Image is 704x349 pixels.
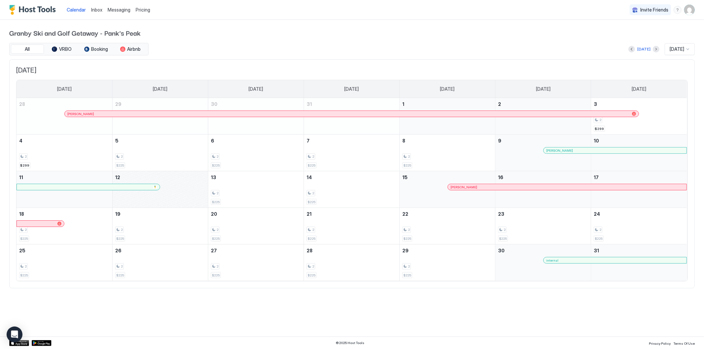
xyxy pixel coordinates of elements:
[546,148,684,153] div: [PERSON_NAME]
[312,228,314,232] span: 2
[208,208,304,244] td: January 20, 2026
[7,327,22,342] div: Open Intercom Messenger
[625,80,653,98] a: Saturday
[208,244,304,257] a: January 27, 2026
[45,45,78,54] button: VRBO
[529,80,557,98] a: Friday
[304,171,399,183] a: January 14, 2026
[17,98,112,110] a: December 28, 2025
[121,228,123,232] span: 2
[400,98,495,110] a: January 1, 2026
[211,211,217,217] span: 20
[498,211,504,217] span: 23
[312,191,314,195] span: 2
[208,208,304,220] a: January 20, 2026
[17,171,112,183] a: January 11, 2026
[495,135,591,147] a: January 9, 2026
[19,248,25,253] span: 25
[32,340,51,346] a: Google Play Store
[495,135,591,171] td: January 9, 2026
[495,244,591,281] td: January 30, 2026
[400,171,495,208] td: January 15, 2026
[67,7,86,13] span: Calendar
[16,66,688,75] span: [DATE]
[599,228,601,232] span: 2
[595,127,604,131] span: $299
[304,244,399,281] td: January 28, 2026
[211,248,217,253] span: 27
[402,101,404,107] span: 1
[112,244,208,281] td: January 26, 2026
[25,154,27,159] span: 2
[115,248,121,253] span: 26
[208,98,304,110] a: December 30, 2025
[25,264,27,269] span: 2
[17,208,112,220] a: January 18, 2026
[80,45,113,54] button: Booking
[304,208,399,220] a: January 21, 2026
[17,98,112,135] td: December 28, 2025
[208,135,304,147] a: January 6, 2026
[440,86,455,92] span: [DATE]
[308,237,316,241] span: $225
[400,98,495,135] td: January 1, 2026
[136,7,150,13] span: Pricing
[499,237,507,241] span: $225
[591,98,687,135] td: January 3, 2026
[498,138,501,143] span: 9
[20,273,28,277] span: $225
[594,101,597,107] span: 3
[498,174,503,180] span: 16
[495,98,591,135] td: January 2, 2026
[115,174,120,180] span: 12
[67,112,94,116] span: [PERSON_NAME]
[408,228,410,232] span: 2
[113,135,208,147] a: January 5, 2026
[546,258,558,263] span: internal
[594,138,599,143] span: 10
[636,45,652,53] button: [DATE]
[684,5,695,15] div: User profile
[649,341,671,345] span: Privacy Policy
[116,273,124,277] span: $225
[208,244,304,281] td: January 27, 2026
[304,98,399,135] td: December 31, 2025
[594,174,599,180] span: 17
[408,264,410,269] span: 2
[402,248,409,253] span: 29
[17,244,112,257] a: January 25, 2026
[591,244,687,281] td: January 31, 2026
[312,154,314,159] span: 2
[338,80,365,98] a: Wednesday
[115,101,121,107] span: 29
[217,154,218,159] span: 2
[595,237,603,241] span: $225
[91,7,102,13] span: Inbox
[211,138,214,143] span: 6
[121,154,123,159] span: 2
[114,45,147,54] button: Airbnb
[9,340,29,346] div: App Store
[112,135,208,171] td: January 5, 2026
[670,46,684,52] span: [DATE]
[400,208,495,244] td: January 22, 2026
[304,135,399,171] td: January 7, 2026
[495,171,591,183] a: January 16, 2026
[546,148,573,153] span: [PERSON_NAME]
[591,135,687,147] a: January 10, 2026
[20,237,28,241] span: $225
[304,98,399,110] a: December 31, 2025
[536,86,551,92] span: [DATE]
[17,135,112,147] a: January 4, 2026
[653,46,659,52] button: Next month
[307,174,312,180] span: 14
[400,244,495,281] td: January 29, 2026
[434,80,461,98] a: Thursday
[451,185,477,189] span: [PERSON_NAME]
[116,237,124,241] span: $225
[116,163,124,168] span: $225
[67,112,636,116] div: [PERSON_NAME]
[495,208,591,244] td: January 23, 2026
[673,341,695,345] span: Terms Of Use
[153,86,167,92] span: [DATE]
